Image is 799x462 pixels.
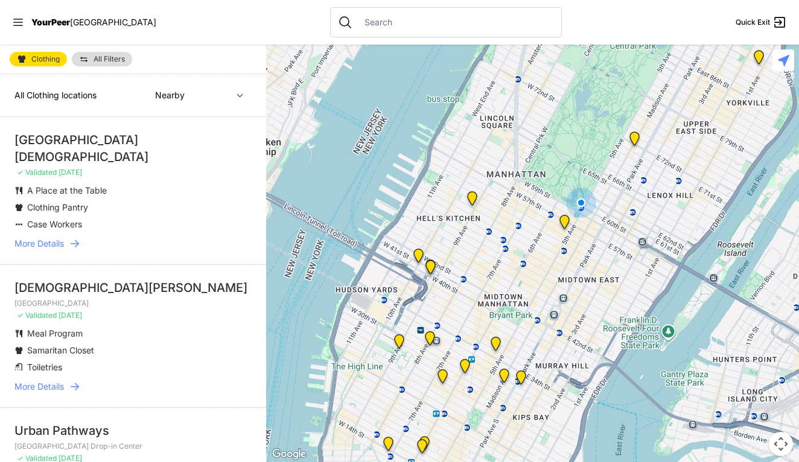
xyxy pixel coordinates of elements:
span: Clothing [31,55,60,63]
span: [GEOGRAPHIC_DATA] [70,17,156,27]
span: [DATE] [59,168,82,177]
input: Search [357,16,554,28]
div: Back of the Church [415,439,430,458]
div: Metro Baptist Church [423,259,438,279]
a: Clothing [10,52,67,66]
span: Meal Program [27,328,83,338]
div: Urban Pathways [14,422,252,439]
span: Samaritan Closet [27,345,94,355]
div: Church of the Village [381,437,396,456]
div: 9th Avenue Drop-in Center [465,191,480,210]
span: Toiletries [27,362,62,372]
div: [GEOGRAPHIC_DATA][DEMOGRAPHIC_DATA] [14,131,252,165]
span: Clothing Pantry [27,202,88,212]
a: More Details [14,238,252,250]
a: All Filters [72,52,132,66]
span: More Details [14,238,64,250]
span: More Details [14,381,64,393]
div: Manhattan [627,131,642,151]
a: YourPeer[GEOGRAPHIC_DATA] [31,19,156,26]
div: Mainchance Adult Drop-in Center [514,370,529,390]
div: You are here! [566,188,596,218]
span: All Clothing locations [14,90,97,100]
button: Map camera controls [769,432,793,456]
img: Google [269,446,309,462]
div: Chelsea [392,334,407,353]
div: New York [411,248,426,268]
span: YourPeer [31,17,70,27]
div: Metro Baptist Church [423,260,438,279]
span: ✓ Validated [17,311,57,320]
div: Headquarters [457,359,473,378]
p: [GEOGRAPHIC_DATA] Drop-in Center [14,441,252,451]
div: Greater New York City [497,369,512,388]
span: Case Workers [27,219,82,229]
span: Quick Exit [736,17,770,27]
div: Antonio Olivieri Drop-in Center [422,331,438,350]
div: New Location, Headquarters [435,369,450,388]
div: Avenue Church [751,50,766,69]
span: [DATE] [59,311,82,320]
a: Open this area in Google Maps (opens a new window) [269,446,309,462]
div: Church of St. Francis Xavier - Front Entrance [417,436,432,455]
a: Quick Exit [736,15,787,30]
span: ✓ Validated [17,168,57,177]
span: A Place at the Table [27,185,107,195]
a: More Details [14,381,252,393]
p: [GEOGRAPHIC_DATA] [14,299,252,308]
span: All Filters [94,55,125,63]
div: [DEMOGRAPHIC_DATA][PERSON_NAME] [14,279,252,296]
